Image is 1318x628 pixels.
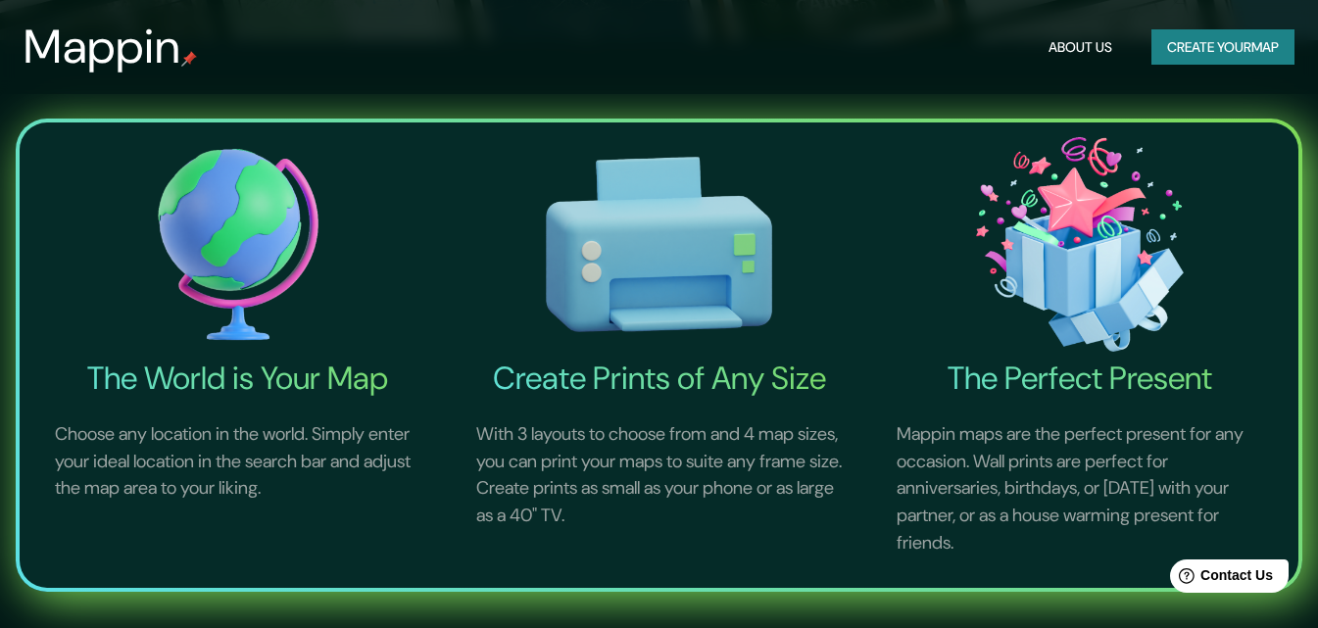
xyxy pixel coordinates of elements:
button: About Us [1041,29,1120,66]
img: The World is Your Map-icon [31,130,445,359]
button: Create yourmap [1151,29,1294,66]
iframe: Help widget launcher [1144,552,1296,606]
h4: Create Prints of Any Size [453,359,866,398]
h3: Mappin [24,20,181,74]
p: Mappin maps are the perfect present for any occasion. Wall prints are perfect for anniversaries, ... [873,398,1287,580]
img: mappin-pin [181,51,197,67]
img: Create Prints of Any Size-icon [453,130,866,359]
p: Choose any location in the world. Simply enter your ideal location in the search bar and adjust t... [31,398,445,526]
h4: The World is Your Map [31,359,445,398]
img: The Perfect Present-icon [873,130,1287,359]
h4: The Perfect Present [873,359,1287,398]
p: With 3 layouts to choose from and 4 map sizes, you can print your maps to suite any frame size. C... [453,398,866,553]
